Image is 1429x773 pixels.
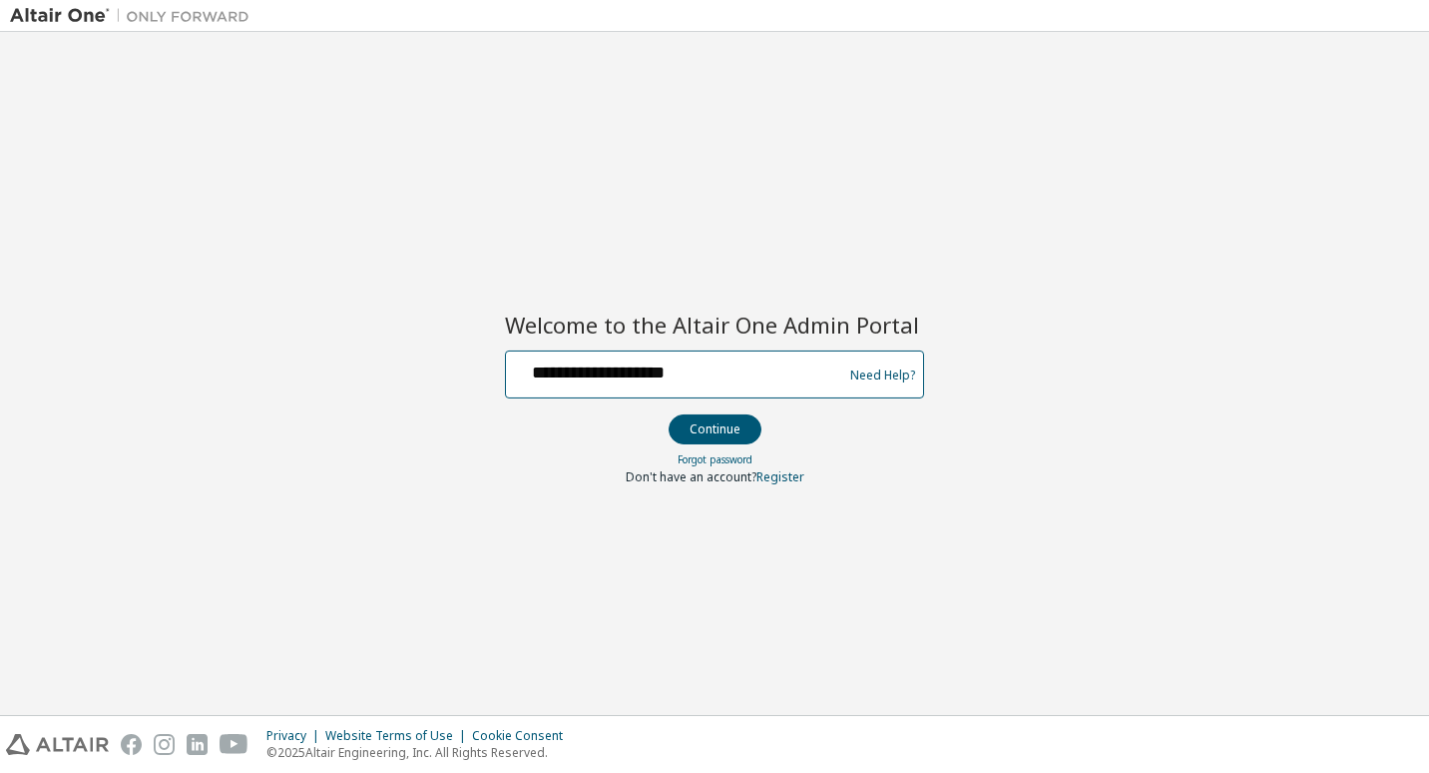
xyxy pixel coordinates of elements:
[6,734,109,755] img: altair_logo.svg
[266,728,325,744] div: Privacy
[220,734,248,755] img: youtube.svg
[266,744,575,761] p: © 2025 Altair Engineering, Inc. All Rights Reserved.
[505,311,924,339] h2: Welcome to the Altair One Admin Portal
[678,452,752,466] a: Forgot password
[10,6,259,26] img: Altair One
[325,728,472,744] div: Website Terms of Use
[669,414,761,444] button: Continue
[756,468,804,485] a: Register
[121,734,142,755] img: facebook.svg
[472,728,575,744] div: Cookie Consent
[187,734,208,755] img: linkedin.svg
[850,375,915,376] a: Need Help?
[626,468,756,485] span: Don't have an account?
[154,734,175,755] img: instagram.svg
